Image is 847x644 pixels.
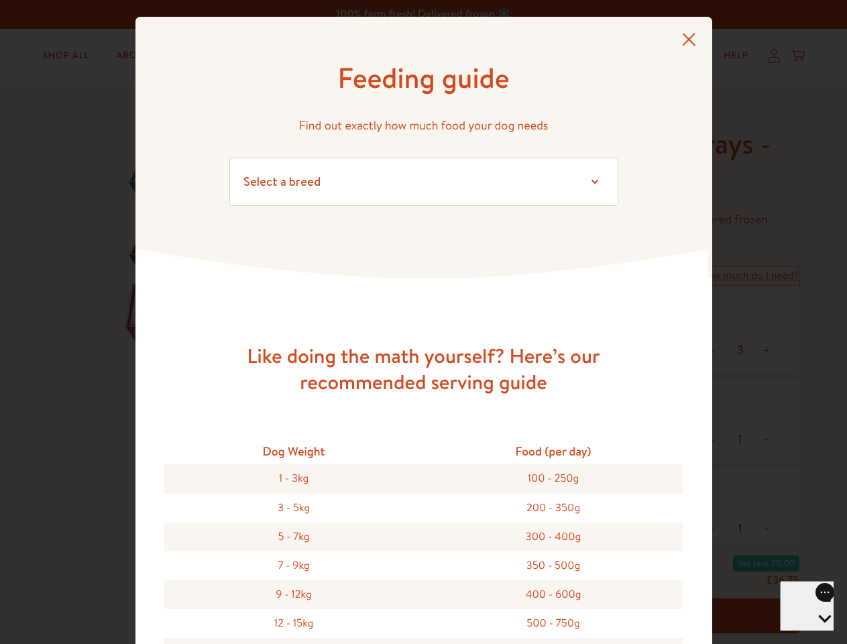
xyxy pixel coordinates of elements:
div: 500 - 750g [424,609,683,638]
div: 100 - 250g [424,464,683,493]
div: 300 - 400g [424,523,683,551]
div: 12 - 15kg [164,609,424,638]
h1: Feeding guide [229,60,618,97]
h3: Like doing the math yourself? Here’s our recommended serving guide [209,343,638,395]
div: 9 - 12kg [164,580,424,609]
div: 5 - 7kg [164,523,424,551]
div: Food (per day) [424,438,683,464]
div: 7 - 9kg [164,551,424,580]
iframe: Gorgias live chat messenger [780,581,834,631]
div: Dog Weight [164,438,424,464]
div: 1 - 3kg [164,464,424,493]
div: 350 - 500g [424,551,683,580]
div: 400 - 600g [424,580,683,609]
div: 200 - 350g [424,494,683,523]
div: 3 - 5kg [164,494,424,523]
p: Find out exactly how much food your dog needs [229,115,618,136]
